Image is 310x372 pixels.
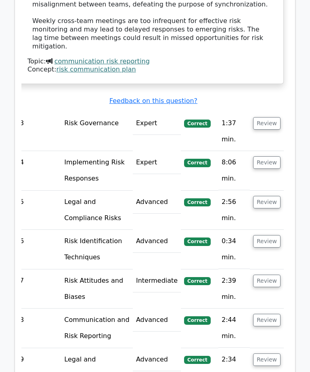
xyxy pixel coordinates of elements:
[218,112,250,151] td: 1:37 min.
[184,356,210,364] span: Correct
[133,309,181,332] td: Advanced
[27,65,273,74] div: Concept:
[133,348,181,371] td: Advanced
[61,309,133,348] td: Communication and Risk Reporting
[218,191,250,230] td: 2:56 min.
[109,97,197,105] a: Feedback on this question?
[17,309,61,348] td: 8
[218,309,250,348] td: 2:44 min.
[17,269,61,309] td: 7
[218,151,250,190] td: 8:06 min.
[184,237,210,246] span: Correct
[184,277,210,285] span: Correct
[184,198,210,206] span: Correct
[61,269,133,309] td: Risk Attitudes and Biases
[184,316,210,324] span: Correct
[253,117,281,130] button: Review
[253,275,281,287] button: Review
[133,151,181,174] td: Expert
[17,112,61,151] td: 3
[218,269,250,309] td: 2:39 min.
[253,353,281,366] button: Review
[133,269,181,292] td: Intermediate
[61,191,133,230] td: Legal and Compliance Risks
[133,112,181,135] td: Expert
[54,57,150,65] a: communication risk reporting
[184,120,210,128] span: Correct
[17,191,61,230] td: 5
[133,230,181,253] td: Advanced
[61,151,133,190] td: Implementing Risk Responses
[253,156,281,169] button: Review
[17,230,61,269] td: 6
[61,112,133,151] td: Risk Governance
[61,230,133,269] td: Risk Identification Techniques
[133,191,181,214] td: Advanced
[218,230,250,269] td: 0:34 min.
[184,159,210,167] span: Correct
[17,151,61,190] td: 4
[27,57,273,66] div: Topic:
[253,235,281,248] button: Review
[253,196,281,208] button: Review
[57,65,136,73] a: risk communication plan
[253,314,281,326] button: Review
